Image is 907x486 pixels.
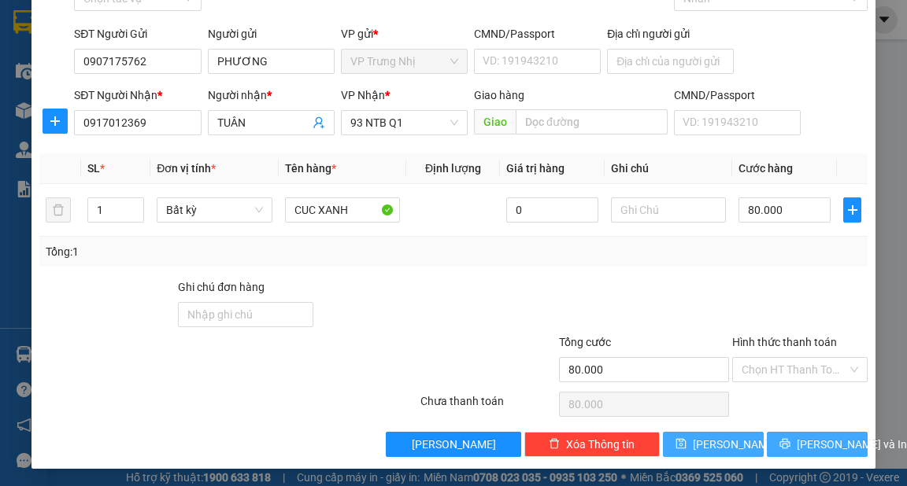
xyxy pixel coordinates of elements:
button: [PERSON_NAME] [386,432,521,457]
span: [PERSON_NAME] [412,436,496,453]
div: TÚ [135,51,245,70]
input: Ghi Chú [611,197,727,223]
span: save [676,438,687,451]
span: Cước hàng [739,162,793,175]
span: VP Nhận [341,89,385,101]
div: 0935498323 [135,70,245,92]
input: Ghi chú đơn hàng [178,302,313,327]
div: Địa chỉ người gửi [607,25,734,42]
div: 30.000 [12,101,126,120]
div: Người nhận [208,87,335,104]
span: [PERSON_NAME] [693,436,777,453]
span: printer [779,438,790,451]
span: plus [844,204,860,216]
span: delete [549,438,560,451]
button: deleteXóa Thông tin [524,432,660,457]
span: Bất kỳ [166,198,263,222]
div: SĐT Người Nhận [74,87,201,104]
span: Đơn vị tính [157,162,216,175]
input: 0 [506,197,598,223]
span: Định lượng [425,162,481,175]
span: SL [87,162,100,175]
div: CMND/Passport [474,25,601,42]
input: VD: Bàn, Ghế [285,197,401,223]
span: R : [12,103,27,120]
span: Giá trị hàng [506,162,565,175]
div: 0908890103 [13,70,124,92]
label: Hình thức thanh toán [732,336,837,348]
div: TUẤN [13,51,124,70]
div: VP Trưng Nhị [13,13,124,51]
span: plus [43,115,67,127]
button: printer[PERSON_NAME] và In [767,432,868,457]
input: Dọc đường [516,109,668,134]
div: Chưa thanh toán [419,392,557,420]
span: Tổng cước [559,336,611,348]
label: Ghi chú đơn hàng [178,281,265,293]
span: Tên hàng [285,162,336,175]
button: delete [46,197,71,223]
span: Nhận: [135,15,172,31]
span: user-add [313,116,325,129]
span: Xóa Thông tin [566,436,635,453]
span: VP Trưng Nhị [350,50,458,73]
span: [PERSON_NAME] và In [797,436,907,453]
div: Người gửi [208,25,335,42]
span: Giao hàng [474,89,524,101]
button: save[PERSON_NAME] [663,432,764,457]
div: SĐT Người Gửi [74,25,201,42]
div: 93 NTB Q1 [135,13,245,51]
div: Tổng: 1 [46,243,351,260]
div: VP gửi [341,25,468,42]
span: Gửi: [13,15,38,31]
th: Ghi chú [605,153,733,184]
span: 93 NTB Q1 [350,111,458,134]
button: plus [43,109,68,134]
button: plus [843,197,861,223]
span: Giao [474,109,516,134]
input: Địa chỉ của người gửi [607,49,734,74]
div: CMND/Passport [674,87,801,104]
